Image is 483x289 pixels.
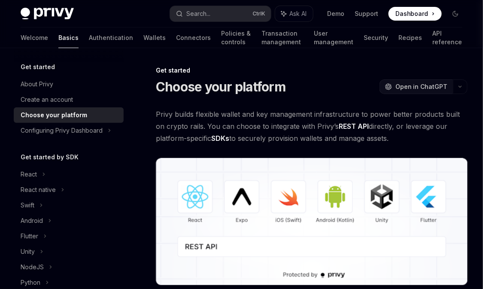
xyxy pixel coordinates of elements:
a: Authentication [89,27,133,48]
div: Configuring Privy Dashboard [21,125,103,136]
img: images/Platform2.png [156,158,468,285]
div: Get started [156,66,468,75]
div: Unity [21,246,35,257]
a: Create an account [14,92,124,107]
a: Demo [327,9,344,18]
a: User management [314,27,353,48]
div: Swift [21,200,34,210]
a: Support [355,9,378,18]
div: React native [21,185,56,195]
strong: SDKs [211,134,229,143]
h1: Choose your platform [156,79,286,94]
h5: Get started by SDK [21,152,79,162]
div: NodeJS [21,262,44,272]
div: Search... [186,9,210,19]
a: API reference [433,27,462,48]
span: Ctrl K [253,10,266,17]
div: Choose your platform [21,110,87,120]
div: Python [21,277,40,288]
button: Toggle dark mode [449,7,462,21]
a: Welcome [21,27,48,48]
div: React [21,169,37,179]
a: Wallets [143,27,166,48]
div: About Privy [21,79,53,89]
div: Create an account [21,94,73,105]
a: Security [364,27,388,48]
h5: Get started [21,62,55,72]
a: Transaction management [261,27,304,48]
a: About Privy [14,76,124,92]
a: Connectors [176,27,211,48]
a: Choose your platform [14,107,124,123]
button: Ask AI [275,6,313,21]
span: Ask AI [290,9,307,18]
div: Flutter [21,231,38,241]
a: Policies & controls [221,27,251,48]
strong: REST API [339,122,369,131]
span: Privy builds flexible wallet and key management infrastructure to power better products built on ... [156,108,468,144]
button: Open in ChatGPT [380,79,453,94]
span: Dashboard [395,9,428,18]
a: Recipes [398,27,422,48]
button: Search...CtrlK [170,6,270,21]
span: Open in ChatGPT [395,82,448,91]
a: Dashboard [389,7,442,21]
img: dark logo [21,8,74,20]
a: Basics [58,27,79,48]
div: Android [21,216,43,226]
